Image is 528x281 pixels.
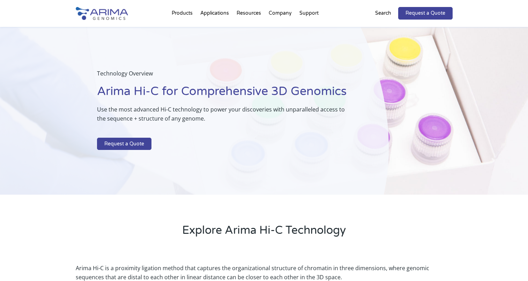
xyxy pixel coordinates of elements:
[97,105,354,129] p: Use the most advanced Hi-C technology to power your discoveries with unparalleled access to the s...
[97,69,354,84] p: Technology Overview
[375,9,391,18] p: Search
[76,7,128,20] img: Arima-Genomics-logo
[398,7,453,20] a: Request a Quote
[76,223,453,244] h2: Explore Arima Hi-C Technology
[97,138,151,150] a: Request a Quote
[97,84,354,105] h1: Arima Hi-C for Comprehensive 3D Genomics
